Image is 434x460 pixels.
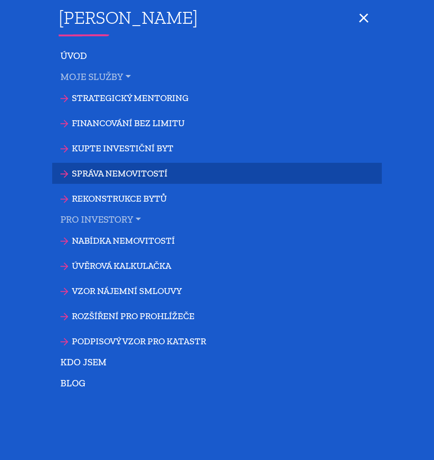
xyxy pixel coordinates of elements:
[52,66,382,87] a: MOJE SLUŽBY
[52,280,382,301] a: Vzor nájemní smlouvy
[351,11,376,27] button: Zobrazit menu
[52,230,382,251] a: Nabídka nemovitostí
[52,331,382,352] a: Podpisový vzor pro katastr
[52,138,382,159] a: Kupte investiční byt
[52,373,382,394] a: BLOG
[52,255,382,276] a: Úvěrová kalkulačka
[52,188,382,209] a: Rekonstrukce bytů
[52,87,382,108] a: Strategický mentoring
[52,209,382,230] a: PRO INVESTORY
[52,352,382,373] a: KDO JSEM
[52,163,382,184] a: Správa nemovitostí
[52,45,382,66] a: ÚVOD
[59,8,198,26] a: [PERSON_NAME]
[52,305,382,326] a: Rozšíření pro prohlížeče
[60,50,87,61] span: ÚVOD
[52,112,382,134] a: Financování bez limitu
